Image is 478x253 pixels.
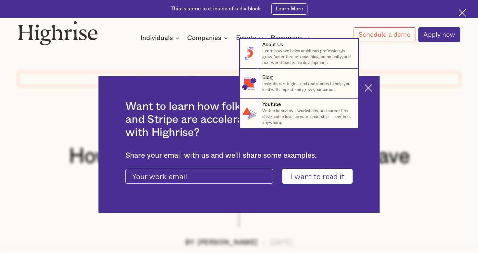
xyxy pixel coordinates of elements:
[262,108,352,126] p: Watch interviews, workshops, and career tips designed to level up your leadership — anytime, anyw...
[262,48,352,66] p: Learn how we helps ambitious professionals grow faster through coaching, community, and real-worl...
[236,34,265,42] div: Events
[262,41,283,48] div: About Us
[125,169,353,184] form: current-ascender-blog-article-modal-form
[240,69,357,99] a: BlogInsights, strategies, and real stories to help you lead with impact and grow your career.
[187,34,230,42] div: Companies
[354,27,415,42] a: Schedule a demo
[271,34,311,42] div: Resources
[140,34,181,42] div: Individuals
[240,39,357,69] a: About UsLearn how we helps ambitious professionals grow faster through coaching, community, and r...
[236,34,256,42] div: Events
[271,3,307,15] a: Learn More
[282,169,353,184] input: I want to read it
[262,101,280,108] div: Youtube
[125,169,273,184] input: Your work email
[240,99,357,128] a: YoutubeWatch interviews, workshops, and career tips designed to level up your leadership — anytim...
[140,34,173,42] div: Individuals
[418,27,460,42] a: Apply now
[459,9,466,17] img: Cross icon
[125,151,353,160] div: Share your email with us and we'll share some examples.
[18,21,98,45] img: Highrise logo
[262,81,352,93] p: Insights, strategies, and real stories to help you lead with impact and grow your career.
[271,34,303,42] div: Resources
[262,74,272,81] div: Blog
[187,34,221,42] div: Companies
[171,6,262,13] div: This is some text inside of a div block.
